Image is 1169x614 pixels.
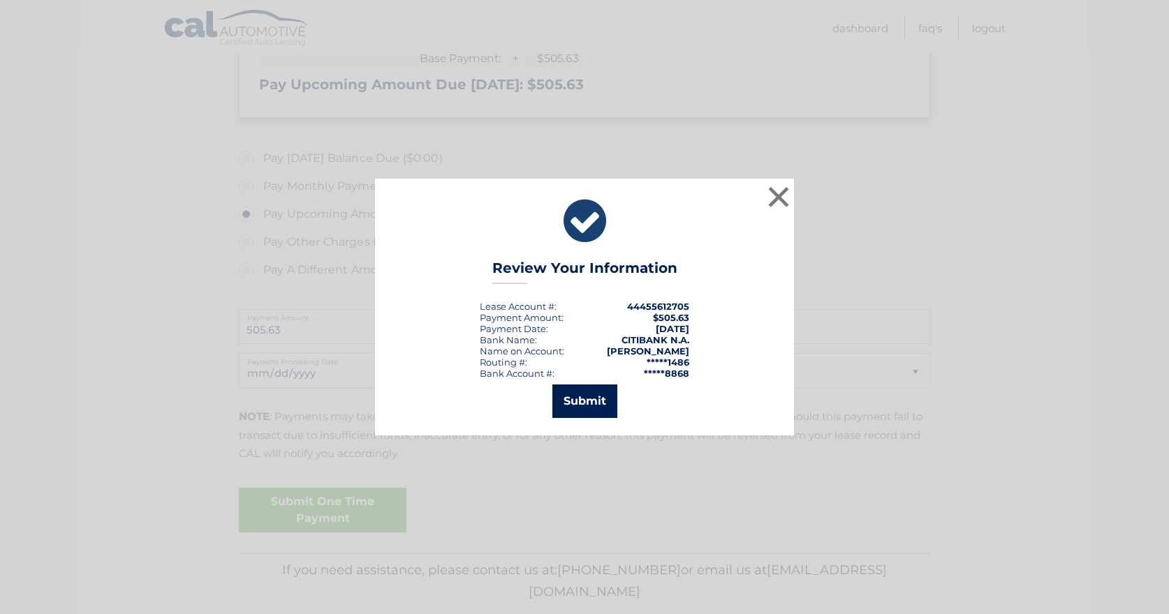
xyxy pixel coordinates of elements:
[480,301,557,312] div: Lease Account #:
[765,183,793,211] button: ×
[653,312,689,323] span: $505.63
[480,368,554,379] div: Bank Account #:
[492,260,677,284] h3: Review Your Information
[607,345,689,357] strong: [PERSON_NAME]
[480,323,548,334] div: :
[627,301,689,312] strong: 44455612705
[656,323,689,334] span: [DATE]
[552,384,617,418] button: Submit
[480,334,537,345] div: Bank Name:
[480,357,527,368] div: Routing #:
[480,323,546,334] span: Payment Date
[622,334,689,345] strong: CITIBANK N.A.
[480,312,564,323] div: Payment Amount:
[480,345,564,357] div: Name on Account:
